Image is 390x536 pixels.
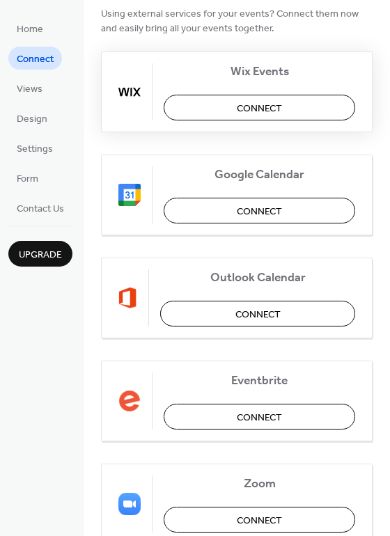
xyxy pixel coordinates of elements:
img: google [118,184,141,206]
span: Eventbrite [164,373,355,388]
span: Connect [237,513,282,528]
span: Wix Events [164,64,355,79]
span: Using external services for your events? Connect them now and easily bring all your events together. [101,6,373,36]
span: Design [17,112,47,127]
span: Views [17,82,42,97]
a: Settings [8,136,61,159]
span: Google Calendar [164,167,355,182]
button: Connect [160,301,355,326]
img: zoom [118,493,141,515]
a: Design [8,107,56,129]
span: Upgrade [19,248,62,262]
span: Form [17,172,38,187]
span: Settings [17,142,53,157]
img: wix [118,81,141,103]
button: Connect [164,95,355,120]
button: Connect [164,404,355,429]
span: Connect [237,204,282,219]
span: Contact Us [17,202,64,216]
span: Home [17,22,43,37]
a: Contact Us [8,196,72,219]
span: Outlook Calendar [160,270,355,285]
img: eventbrite [118,390,141,412]
span: Connect [17,52,54,67]
button: Upgrade [8,241,72,267]
span: Connect [237,410,282,425]
a: Form [8,166,47,189]
button: Connect [164,507,355,533]
a: Connect [8,47,62,70]
button: Connect [164,198,355,223]
span: Connect [237,101,282,116]
a: Views [8,77,51,100]
a: Home [8,17,52,40]
img: outlook [118,287,137,309]
span: Zoom [164,476,355,491]
span: Connect [235,307,281,322]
